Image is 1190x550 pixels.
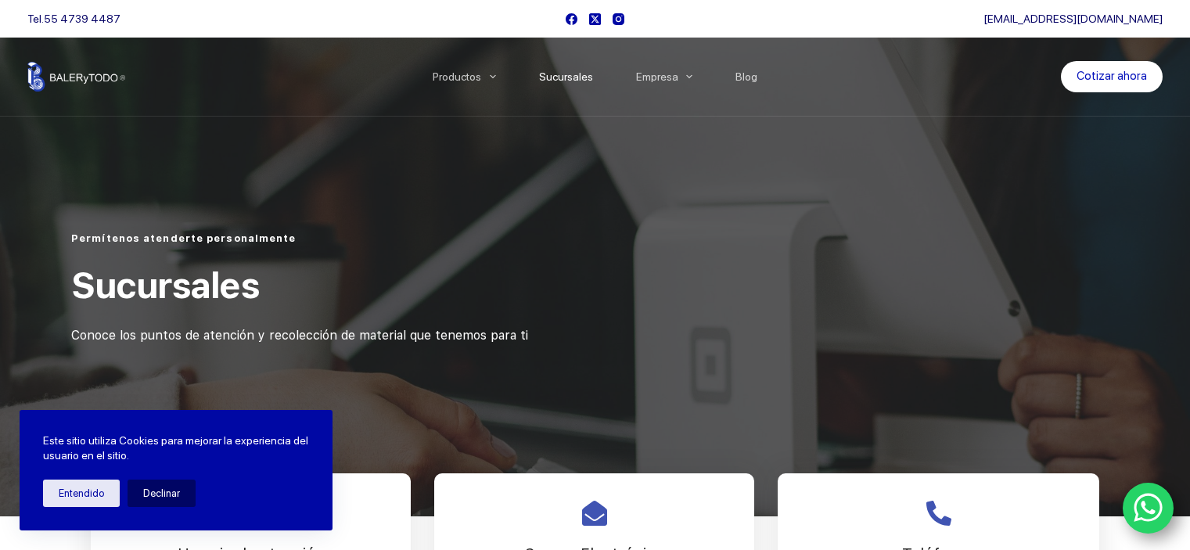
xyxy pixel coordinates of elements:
[983,13,1163,25] a: [EMAIL_ADDRESS][DOMAIN_NAME]
[71,328,528,343] span: Conoce los puntos de atención y recolección de material que tenemos para ti
[613,13,624,25] a: Instagram
[27,62,125,92] img: Balerytodo
[128,480,196,507] button: Declinar
[44,13,120,25] a: 55 4739 4487
[27,13,120,25] span: Tel.
[71,232,296,244] span: Permítenos atenderte personalmente
[566,13,577,25] a: Facebook
[1123,483,1174,534] a: WhatsApp
[589,13,601,25] a: X (Twitter)
[43,480,120,507] button: Entendido
[1061,61,1163,92] a: Cotizar ahora
[411,38,779,116] nav: Menu Principal
[71,264,259,307] span: Sucursales
[43,433,309,464] p: Este sitio utiliza Cookies para mejorar la experiencia del usuario en el sitio.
